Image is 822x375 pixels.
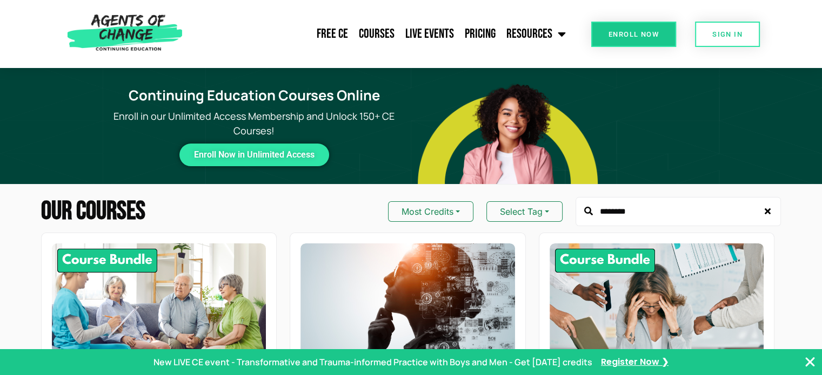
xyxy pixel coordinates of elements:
button: Close Banner [804,356,817,369]
a: Free CE [311,21,353,47]
h2: Our Courses [41,199,145,224]
a: Pricing [459,21,501,47]
a: Enroll Now in Unlimited Access [179,144,329,166]
button: Select Tag [486,201,563,222]
img: Burnout and Self-Care - 3 Credit CE Bundle [550,243,764,362]
span: Enroll Now in Unlimited Access [194,152,315,158]
img: ChatGPT and AI for Social Workers and Mental Health Professionals (3 General CE Credit) [300,243,514,362]
a: Courses [353,21,400,47]
a: SIGN IN [695,22,760,47]
p: Enroll in our Unlimited Access Membership and Unlock 150+ CE Courses! [97,109,411,138]
span: SIGN IN [712,31,743,38]
img: Geriatric Care and Aging - 4 Credit CE Bundle [52,243,266,362]
a: Resources [501,21,571,47]
h1: Continuing Education Courses Online [104,87,404,104]
p: New LIVE CE event - Transformative and Trauma-informed Practice with Boys and Men - Get [DATE] cr... [153,356,592,369]
button: Most Credits [388,201,473,222]
nav: Menu [188,21,571,47]
span: Enroll Now [609,31,659,38]
a: Live Events [400,21,459,47]
a: Enroll Now [591,22,676,47]
a: Register Now ❯ [601,356,669,368]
